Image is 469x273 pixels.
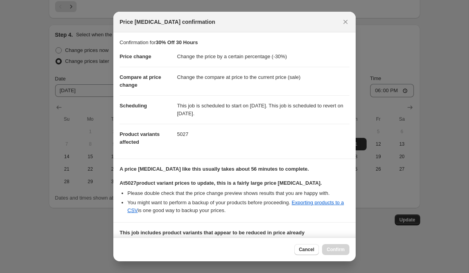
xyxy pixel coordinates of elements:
b: At 5027 product variant prices to update, this is a fairly large price [MEDICAL_DATA]. [120,180,322,186]
b: A price [MEDICAL_DATA] like this usually takes about 56 minutes to complete. [120,166,309,172]
a: Exporting products to a CSV [127,200,344,213]
li: Please double check that the price change preview shows results that you are happy with. [127,189,349,197]
li: You might want to perform a backup of your products before proceeding. is one good way to backup ... [127,199,349,214]
dd: 5027 [177,124,349,145]
b: This job includes product variants that appear to be reduced in price already [120,230,304,236]
span: Price [MEDICAL_DATA] confirmation [120,18,215,26]
span: Compare at price change [120,74,161,88]
p: Confirmation for [120,39,349,46]
button: Cancel [294,244,319,255]
dd: Change the price by a certain percentage (-30%) [177,46,349,67]
button: Close [340,16,351,27]
span: Price change [120,54,151,59]
dd: Change the compare at price to the current price (sale) [177,67,349,87]
b: 30% Off 30 Hours [156,39,198,45]
span: Product variants affected [120,131,160,145]
span: Cancel [299,246,314,253]
span: Scheduling [120,103,147,109]
dd: This job is scheduled to start on [DATE]. This job is scheduled to revert on [DATE]. [177,95,349,124]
